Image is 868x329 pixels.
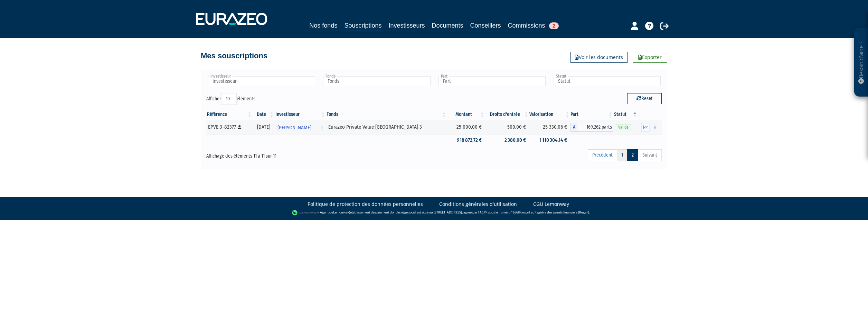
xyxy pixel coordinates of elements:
[447,120,485,134] td: 25 000,00 €
[309,21,337,30] a: Nos fonds
[627,149,638,161] a: 2
[633,52,667,63] a: Exporter
[275,120,326,134] a: [PERSON_NAME]
[201,52,267,60] h4: Mes souscriptions
[432,21,463,30] a: Documents
[253,109,275,120] th: Date: activer pour trier la colonne par ordre croissant
[535,210,589,215] a: Registre des agents financiers (Regafi)
[613,109,638,120] th: Statut : activer pour trier la colonne par ordre d&eacute;croissant
[344,21,381,31] a: Souscriptions
[328,123,444,131] div: Eurazeo Private Value [GEOGRAPHIC_DATA] 3
[255,123,272,131] div: [DATE]
[206,149,390,160] div: Affichage des éléments 11 à 11 sur 11
[308,201,423,208] a: Politique de protection des données personnelles
[485,120,529,134] td: 500,00 €
[326,109,447,120] th: Fonds: activer pour trier la colonne par ordre croissant
[529,120,570,134] td: 25 330,06 €
[238,125,242,129] i: [Français] Personne physique
[196,13,267,25] img: 1732889491-logotype_eurazeo_blanc_rvb.png
[470,21,501,30] a: Conseillers
[206,109,253,120] th: Référence : activer pour trier la colonne par ordre croissant
[208,123,250,131] div: EPVE 3-82377
[447,134,485,146] td: 918 872,72 €
[439,201,517,208] a: Conditions générales d'utilisation
[570,123,577,132] span: A
[857,31,865,93] p: Besoin d'aide ?
[529,134,570,146] td: 1 110 304,14 €
[616,124,631,131] span: Valide
[321,121,323,134] i: Voir l'investisseur
[508,21,559,30] a: Commissions2
[570,123,613,132] div: A - Eurazeo Private Value Europe 3
[277,121,311,134] span: [PERSON_NAME]
[577,123,613,132] span: 169,262 parts
[221,93,237,105] select: Afficheréléments
[533,201,569,208] a: CGU Lemonway
[447,109,485,120] th: Montant: activer pour trier la colonne par ordre croissant
[7,209,861,216] div: - Agent de (établissement de paiement dont le siège social est situé au [STREET_ADDRESS], agréé p...
[617,149,628,161] a: 1
[485,134,529,146] td: 2 380,00 €
[549,22,559,29] span: 2
[292,209,319,216] img: logo-lemonway.png
[627,93,662,104] button: Reset
[529,109,570,120] th: Valorisation: activer pour trier la colonne par ordre croissant
[388,21,425,30] a: Investisseurs
[333,210,349,215] a: Lemonway
[275,109,326,120] th: Investisseur: activer pour trier la colonne par ordre croissant
[570,52,628,63] a: Voir les documents
[570,109,613,120] th: Part: activer pour trier la colonne par ordre croissant
[588,149,617,161] a: Précédent
[206,93,255,105] label: Afficher éléments
[485,109,529,120] th: Droits d'entrée: activer pour trier la colonne par ordre croissant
